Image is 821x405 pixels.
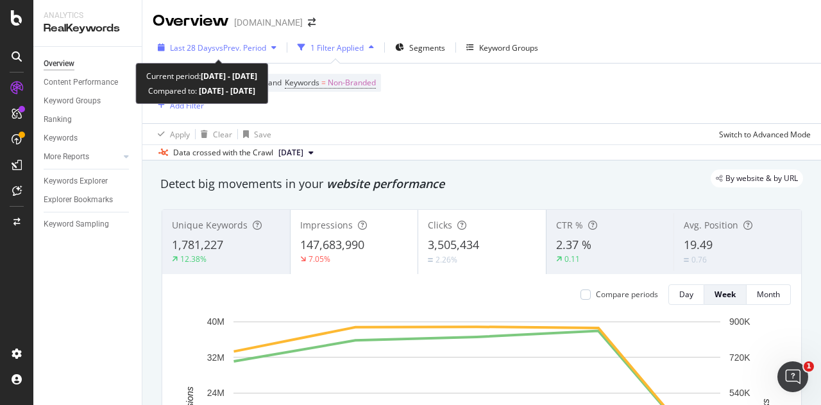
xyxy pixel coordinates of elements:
button: [DATE] [273,145,319,160]
a: Keyword Groups [44,94,133,108]
div: Save [254,129,271,140]
a: Keywords [44,132,133,145]
div: 0.76 [691,254,707,265]
button: Day [668,284,704,305]
span: 147,683,990 [300,237,364,252]
div: Explorer Bookmarks [44,193,113,207]
span: Avg. Position [684,219,738,231]
text: 540K [729,388,750,398]
a: Keywords Explorer [44,175,133,188]
button: Clear [196,124,232,144]
a: Keyword Sampling [44,218,133,231]
button: Week [704,284,747,305]
text: 900K [729,316,750,327]
span: Impressions [300,219,353,231]
button: Segments [390,37,450,58]
div: Day [679,289,693,300]
a: More Reports [44,150,120,164]
div: Keyword Groups [44,94,101,108]
span: = [321,77,326,88]
button: Apply [153,124,190,144]
div: Keyword Sampling [44,218,109,231]
div: Clear [213,129,232,140]
span: and [268,77,282,88]
button: Last 28 DaysvsPrev. Period [153,37,282,58]
div: RealKeywords [44,21,131,36]
div: Month [757,289,780,300]
span: 3,505,434 [428,237,479,252]
div: Overview [44,57,74,71]
button: Save [238,124,271,144]
div: 7.05% [309,254,330,264]
a: Explorer Bookmarks [44,193,133,207]
div: Current period: [146,69,257,83]
span: Segments [409,42,445,53]
div: Add Filter [170,100,204,111]
button: Month [747,284,791,305]
span: 19.49 [684,237,713,252]
span: CTR % [556,219,583,231]
div: Analytics [44,10,131,21]
div: Overview [153,10,229,32]
div: Content Performance [44,76,118,89]
div: Ranking [44,113,72,126]
div: Switch to Advanced Mode [719,129,811,140]
text: 720K [729,352,750,363]
div: 0.11 [564,254,580,264]
div: Compared to: [148,83,255,98]
a: Content Performance [44,76,133,89]
span: Non-Branded [328,74,376,92]
div: 2.26% [436,254,457,265]
img: Equal [428,258,433,262]
span: 2.37 % [556,237,591,252]
div: 1 Filter Applied [310,42,364,53]
div: legacy label [711,169,803,187]
span: Unique Keywords [172,219,248,231]
div: Keywords Explorer [44,175,108,188]
div: More Reports [44,150,89,164]
span: 2025 Aug. 30th [278,147,303,159]
div: [DOMAIN_NAME] [234,16,303,29]
b: [DATE] - [DATE] [197,85,255,96]
div: Compare periods [596,289,658,300]
text: 40M [207,316,224,327]
b: [DATE] - [DATE] [201,71,257,82]
button: 1 Filter Applied [292,37,379,58]
span: By website & by URL [725,175,798,182]
div: Data crossed with the Crawl [173,147,273,159]
span: Last 28 Days [170,42,216,53]
img: Equal [684,258,689,262]
text: 24M [207,388,224,398]
span: Clicks [428,219,452,231]
button: Add Filter [153,98,204,113]
a: Ranking [44,113,133,126]
button: Keyword Groups [461,37,543,58]
div: Keyword Groups [479,42,538,53]
button: Switch to Advanced Mode [714,124,811,144]
div: Apply [170,129,190,140]
iframe: Intercom live chat [777,361,808,392]
span: Keywords [285,77,319,88]
span: 1,781,227 [172,237,223,252]
span: vs Prev. Period [216,42,266,53]
div: Week [715,289,736,300]
a: Overview [44,57,133,71]
div: arrow-right-arrow-left [308,18,316,27]
div: Keywords [44,132,78,145]
span: 1 [804,361,814,372]
div: 12.38% [180,254,207,264]
text: 32M [207,352,224,363]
